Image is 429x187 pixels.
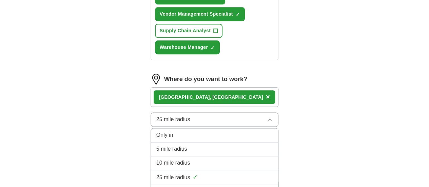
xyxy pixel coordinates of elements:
[160,11,233,18] span: Vendor Management Specialist
[151,112,279,127] button: 25 mile radius
[155,40,220,54] button: Warehouse Manager✓
[236,12,240,17] span: ✓
[193,173,198,182] span: ✓
[156,173,190,182] span: 25 mile radius
[156,131,173,139] span: Only in
[164,75,247,84] label: Where do you want to work?
[151,74,161,85] img: location.png
[156,159,190,167] span: 10 mile radius
[266,92,270,102] button: ×
[160,27,211,34] span: Supply Chain Analyst
[156,145,187,153] span: 5 mile radius
[211,45,215,51] span: ✓
[159,94,210,100] strong: [GEOGRAPHIC_DATA]
[159,94,263,101] div: , [GEOGRAPHIC_DATA]
[156,115,190,124] span: 25 mile radius
[155,7,245,21] button: Vendor Management Specialist✓
[160,44,208,51] span: Warehouse Manager
[155,24,222,38] button: Supply Chain Analyst
[266,93,270,100] span: ×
